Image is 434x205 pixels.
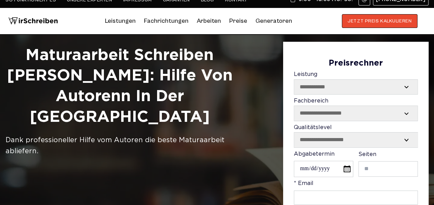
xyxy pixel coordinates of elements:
[144,16,189,27] a: Fachrichtungen
[105,16,136,27] a: Leistungen
[294,106,417,120] select: Fachbereich
[294,125,418,148] label: Qualitätslevel
[8,14,58,28] img: logo wirschreiben
[358,152,376,157] span: Seiten
[229,17,247,25] a: Preise
[6,135,234,157] div: Dank professioneller Hilfe vom Autoren die beste Maturaarbeit abliefern.
[342,14,417,28] button: JETZT PREIS KALKULIEREN
[197,16,221,27] a: Arbeiten
[294,98,418,121] label: Fachbereich
[6,45,234,128] h1: Maturaarbeit Schreiben [PERSON_NAME]: Hilfe von Autorenn in der [GEOGRAPHIC_DATA]
[294,151,353,177] label: Abgabetermin
[255,16,292,27] a: Generatoren
[294,80,417,94] select: Leistung
[294,133,418,147] select: Qualitätslevel
[294,59,418,68] div: Preisrechner
[294,71,418,95] label: Leistung
[294,180,418,204] label: * Email
[294,161,353,177] input: Abgabetermin
[294,191,418,205] input: * Email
